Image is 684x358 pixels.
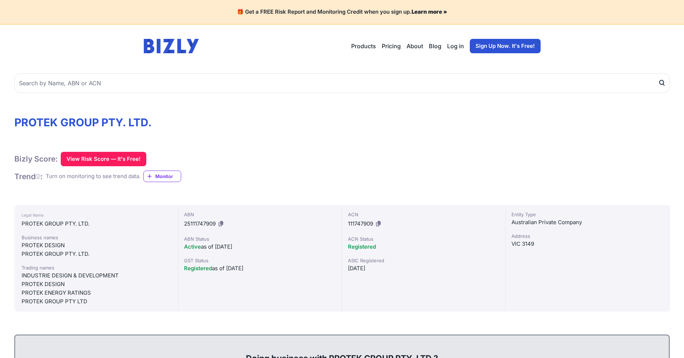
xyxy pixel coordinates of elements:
[22,219,171,228] div: PROTEK GROUP PTY. LTD.
[511,218,664,227] div: Australian Private Company
[46,172,141,181] div: Turn on monitoring to see trend data.
[348,243,376,250] span: Registered
[22,264,171,271] div: Trading names
[22,271,171,280] div: INDUSTRIE DESIGN & DEVELOPMENT
[184,220,216,227] span: 25111747909
[9,9,675,15] h4: 🎁 Get a FREE Risk Report and Monitoring Credit when you sign up.
[511,240,664,248] div: VIC 3149
[348,235,500,243] div: ACN Status
[412,8,447,15] a: Learn more »
[348,211,500,218] div: ACN
[22,297,171,306] div: PROTEK GROUP PTY LTD
[184,264,336,273] div: as of [DATE]
[184,243,201,250] span: Active
[447,42,464,50] a: Log in
[470,39,541,53] a: Sign Up Now. It's Free!
[14,73,670,93] input: Search by Name, ABN or ACN
[22,250,171,258] div: PROTEK GROUP PTY. LTD.
[184,211,336,218] div: ABN
[382,42,401,50] a: Pricing
[184,265,212,272] span: Registered
[348,220,373,227] span: 111747909
[14,154,58,164] h1: Bizly Score:
[511,211,664,218] div: Entity Type
[511,232,664,240] div: Address
[22,241,171,250] div: PROTEK DESIGN
[155,173,181,180] span: Monitor
[429,42,441,50] a: Blog
[14,172,43,181] h1: Trend :
[143,171,181,182] a: Monitor
[14,116,670,129] h1: PROTEK GROUP PTY. LTD.
[22,234,171,241] div: Business names
[22,280,171,289] div: PROTEK DESIGN
[184,257,336,264] div: GST Status
[22,289,171,297] div: PROTEK ENERGY RATINGS
[184,243,336,251] div: as of [DATE]
[348,257,500,264] div: ASIC Registered
[348,264,500,273] div: [DATE]
[407,42,423,50] a: About
[61,152,146,166] button: View Risk Score — It's Free!
[184,235,336,243] div: ABN Status
[22,211,171,219] div: Legal Name
[351,42,376,50] button: Products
